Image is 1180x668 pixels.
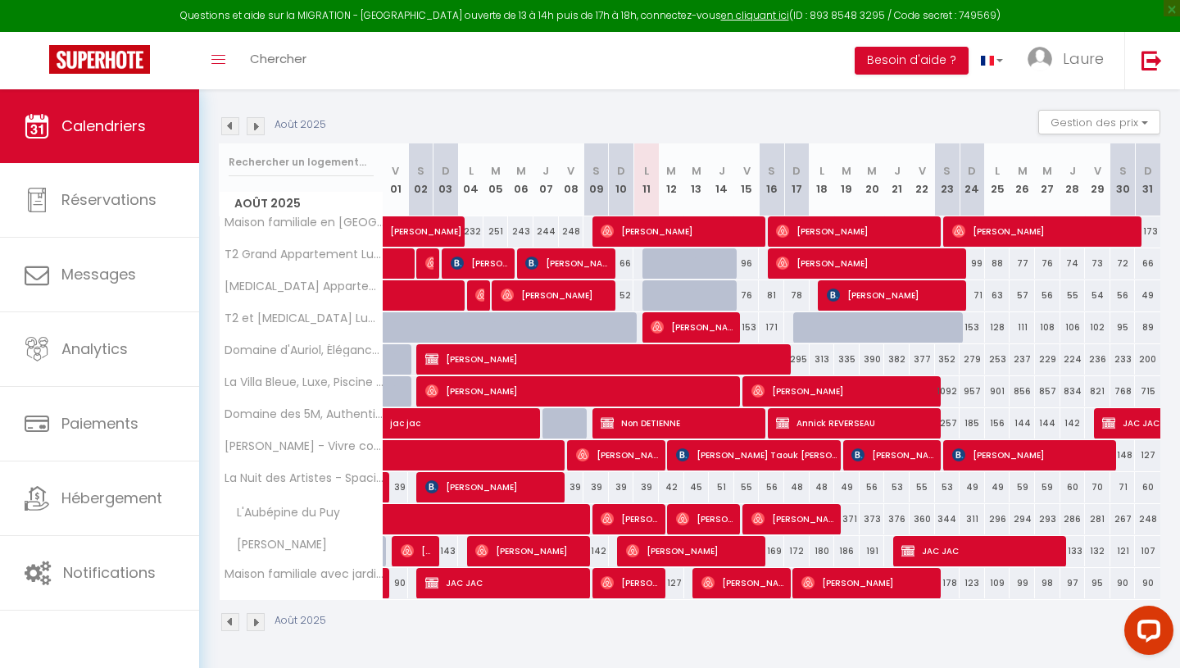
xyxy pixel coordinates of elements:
div: 99 [1010,568,1035,598]
div: 56 [759,472,784,502]
div: 390 [860,344,885,375]
th: 25 [985,143,1010,216]
div: 237 [1010,344,1035,375]
th: 23 [935,143,960,216]
span: JAC JAC [901,535,1062,566]
th: 28 [1060,143,1086,216]
div: 243 [508,216,533,247]
span: [PERSON_NAME] [401,535,434,566]
span: [PERSON_NAME] [475,535,585,566]
div: 48 [810,472,835,502]
span: Non DETIENNE [601,407,761,439]
span: [PERSON_NAME] [451,248,510,279]
abbr: D [792,163,801,179]
span: Paiements [61,413,138,434]
th: 09 [583,143,609,216]
span: [PERSON_NAME] [601,567,660,598]
span: [PERSON_NAME] [425,248,433,279]
div: 128 [985,312,1010,343]
div: 71 [960,280,985,311]
div: 144 [1035,408,1060,439]
div: 39 [609,472,634,502]
th: 17 [784,143,810,216]
div: 294 [1010,504,1035,534]
p: Août 2025 [275,117,326,133]
div: 72 [1110,248,1136,279]
span: [PERSON_NAME] [425,375,738,407]
div: 229 [1035,344,1060,375]
a: en cliquant ici [721,8,789,22]
div: 121 [1110,536,1136,566]
div: 127 [1135,440,1160,470]
abbr: D [1144,163,1152,179]
div: 153 [734,312,760,343]
div: 76 [1035,248,1060,279]
div: 39 [583,472,609,502]
abbr: L [644,163,649,179]
abbr: S [943,163,951,179]
abbr: L [995,163,1000,179]
div: 311 [960,504,985,534]
th: 01 [383,143,409,216]
div: 857 [1035,376,1060,407]
th: 04 [458,143,483,216]
div: 55 [734,472,760,502]
abbr: M [842,163,851,179]
span: [PERSON_NAME] [776,216,937,247]
input: Rechercher un logement... [229,148,374,177]
div: 185 [960,408,985,439]
th: 27 [1035,143,1060,216]
th: 16 [759,143,784,216]
abbr: S [417,163,424,179]
div: 39 [633,472,659,502]
div: 144 [1010,408,1035,439]
span: Maison familiale en [GEOGRAPHIC_DATA], nature et confort [222,216,386,229]
div: 267 [1110,504,1136,534]
a: [PERSON_NAME] [383,216,409,248]
abbr: D [442,163,450,179]
span: [PERSON_NAME] [952,439,1113,470]
span: Domaine d'Auriol, Élégance et Vue d'Exception [222,344,386,357]
div: 45 [684,472,710,502]
div: 233 [1110,344,1136,375]
div: 54 [1085,280,1110,311]
span: Annick REVERSEAU [776,407,937,439]
abbr: J [1069,163,1076,179]
div: 70 [1085,472,1110,502]
span: Calendriers [61,116,146,136]
span: [PERSON_NAME] [525,248,610,279]
div: 55 [1060,280,1086,311]
div: 191 [860,536,885,566]
div: 89 [1135,312,1160,343]
span: [PERSON_NAME] [576,439,660,470]
span: [PERSON_NAME] [626,535,761,566]
th: 31 [1135,143,1160,216]
div: 111 [1010,312,1035,343]
abbr: J [894,163,901,179]
div: 108 [1035,312,1060,343]
th: 08 [559,143,584,216]
th: 20 [860,143,885,216]
button: Besoin d'aide ? [855,47,969,75]
th: 30 [1110,143,1136,216]
img: logout [1141,50,1162,70]
div: 49 [960,472,985,502]
div: 99 [960,248,985,279]
p: Août 2025 [275,613,326,629]
abbr: M [666,163,676,179]
div: 376 [884,504,910,534]
abbr: M [1042,163,1052,179]
span: Notifications [63,562,156,583]
div: 172 [784,536,810,566]
span: [PERSON_NAME] [827,279,962,311]
div: 96 [734,248,760,279]
th: 06 [508,143,533,216]
abbr: S [592,163,600,179]
div: 107 [1135,536,1160,566]
div: 127 [659,568,684,598]
div: 60 [1060,472,1086,502]
div: 244 [533,216,559,247]
th: 18 [810,143,835,216]
div: 102 [1085,312,1110,343]
div: 53 [884,472,910,502]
